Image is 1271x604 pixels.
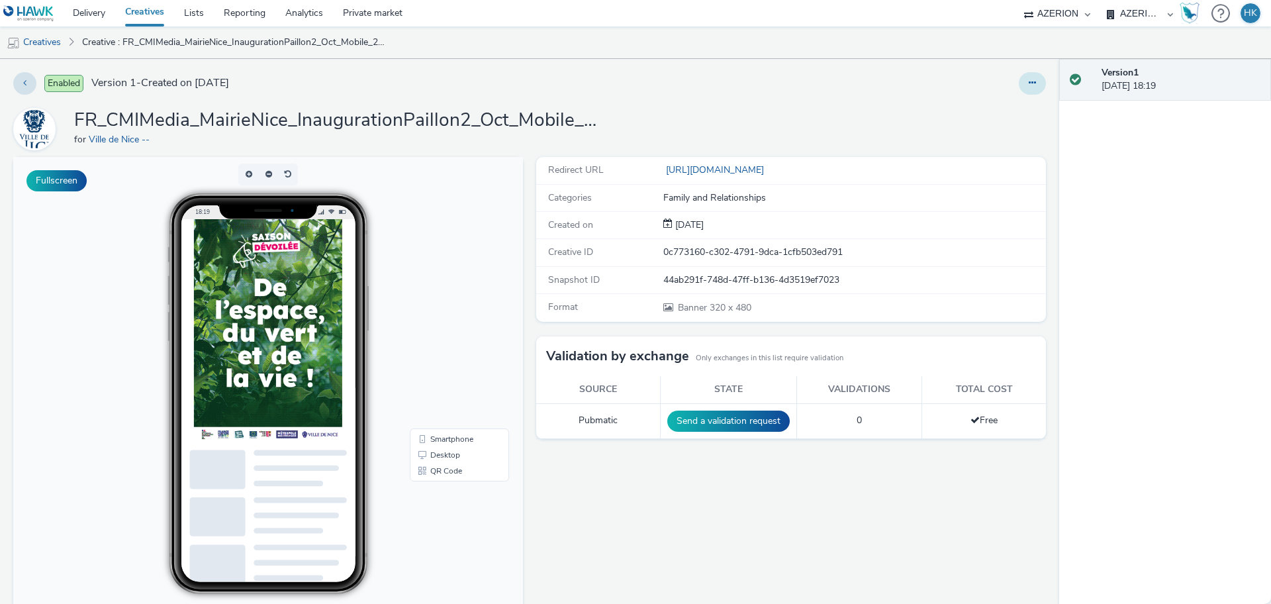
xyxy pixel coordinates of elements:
th: Source [536,376,661,403]
th: Validations [797,376,922,403]
h3: Validation by exchange [546,346,689,366]
button: Fullscreen [26,170,87,191]
span: 320 x 480 [677,301,751,314]
span: Desktop [417,294,447,302]
span: Categories [548,191,592,204]
li: Smartphone [399,274,493,290]
span: Snapshot ID [548,274,600,286]
span: Redirect URL [548,164,604,176]
span: Enabled [44,75,83,92]
span: Free [970,414,998,427]
span: [DATE] [673,219,704,231]
a: Hawk Academy [1180,3,1205,24]
a: Creative : FR_CMIMedia_MairieNice_InaugurationPaillon2_Oct_Mobile_2025 | Interstitial [75,26,393,58]
img: mobile [7,36,20,50]
span: Banner [678,301,710,314]
th: State [661,376,797,403]
a: Ville de Nice -- [13,123,61,135]
span: 0 [857,414,862,427]
div: 0c773160-c302-4791-9dca-1cfb503ed791 [663,246,1045,259]
h1: FR_CMIMedia_MairieNice_InaugurationPaillon2_Oct_Mobile_2025 | Interstitial [74,108,604,133]
span: Format [548,301,578,313]
img: undefined Logo [3,5,54,22]
img: Hawk Academy [1180,3,1200,24]
th: Total cost [922,376,1046,403]
div: [DATE] 18:19 [1102,66,1260,93]
small: Only exchanges in this list require validation [696,353,843,364]
div: Creation 02 October 2025, 18:19 [673,219,704,232]
span: for [74,133,89,146]
span: 18:19 [182,51,197,58]
span: QR Code [417,310,449,318]
span: Smartphone [417,278,460,286]
strong: Version 1 [1102,66,1139,79]
span: Creative ID [548,246,593,258]
img: Advertisement preview [181,62,329,285]
div: 44ab291f-748d-47ff-b136-4d3519ef7023 [663,274,1045,287]
a: [URL][DOMAIN_NAME] [663,164,769,176]
span: Created on [548,219,593,231]
li: QR Code [399,306,493,322]
div: Family and Relationships [663,191,1045,205]
li: Desktop [399,290,493,306]
td: Pubmatic [536,403,661,438]
button: Send a validation request [667,411,790,432]
span: Version 1 - Created on [DATE] [91,75,229,91]
img: Ville de Nice -- [15,107,54,152]
div: HK [1244,3,1257,23]
a: Ville de Nice -- [89,133,155,146]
